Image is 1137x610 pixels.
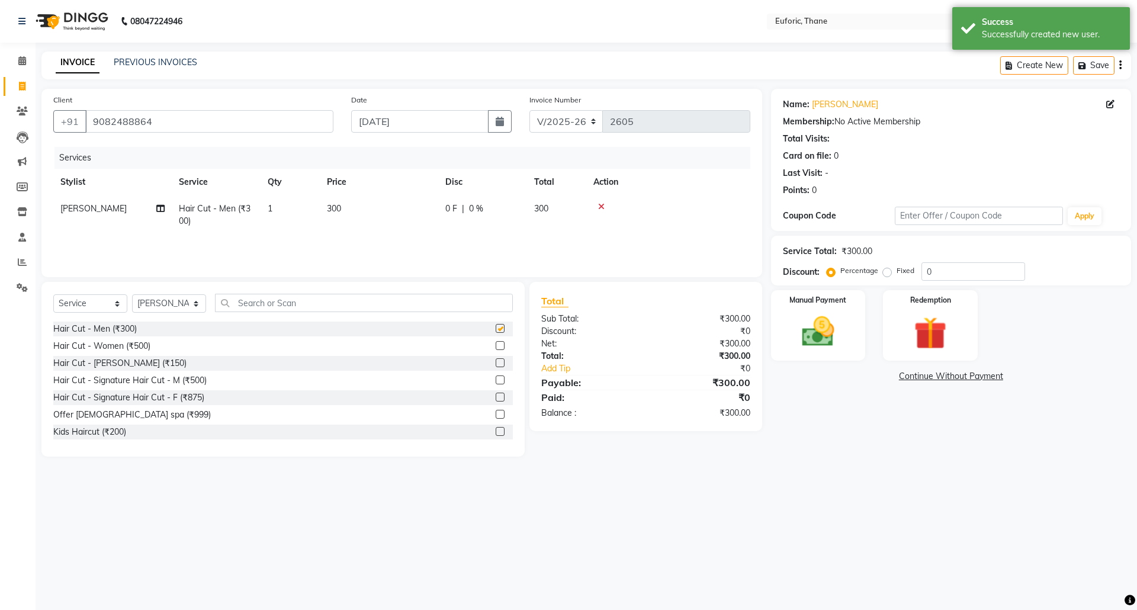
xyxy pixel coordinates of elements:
span: 300 [327,203,341,214]
span: [PERSON_NAME] [60,203,127,214]
div: Successfully created new user. [982,28,1121,41]
th: Service [172,169,261,195]
th: Price [320,169,438,195]
div: ₹300.00 [645,407,759,419]
label: Date [351,95,367,105]
div: No Active Membership [783,115,1119,128]
img: logo [30,5,111,38]
span: 0 % [469,203,483,215]
div: ₹0 [645,390,759,404]
th: Action [586,169,750,195]
div: Kids Haircut (₹200) [53,426,126,438]
button: Apply [1068,207,1101,225]
div: 0 [812,184,817,197]
th: Qty [261,169,320,195]
div: Hair Cut - Signature Hair Cut - F (₹875) [53,391,204,404]
label: Manual Payment [789,295,846,306]
div: Name: [783,98,810,111]
b: 08047224946 [130,5,182,38]
div: - [825,167,828,179]
div: Discount: [783,266,820,278]
div: ₹300.00 [645,350,759,362]
a: [PERSON_NAME] [812,98,878,111]
div: Total: [532,350,645,362]
div: Success [982,16,1121,28]
span: 0 F [445,203,457,215]
input: Search by Name/Mobile/Email/Code [85,110,333,133]
button: Save [1073,56,1114,75]
div: Card on file: [783,150,831,162]
div: ₹0 [664,362,759,375]
input: Enter Offer / Coupon Code [895,207,1063,225]
div: ₹300.00 [645,313,759,325]
a: INVOICE [56,52,99,73]
div: Membership: [783,115,834,128]
div: Hair Cut - [PERSON_NAME] (₹150) [53,357,187,370]
img: _gift.svg [904,313,957,354]
span: 300 [534,203,548,214]
div: ₹300.00 [645,375,759,390]
label: Fixed [897,265,914,276]
button: Create New [1000,56,1068,75]
div: Service Total: [783,245,837,258]
div: Sub Total: [532,313,645,325]
div: Coupon Code [783,210,895,222]
div: Net: [532,338,645,350]
label: Client [53,95,72,105]
span: Total [541,295,568,307]
div: ₹300.00 [645,338,759,350]
div: Total Visits: [783,133,830,145]
div: ₹300.00 [841,245,872,258]
div: Balance : [532,407,645,419]
th: Disc [438,169,527,195]
a: PREVIOUS INVOICES [114,57,197,68]
div: Last Visit: [783,167,823,179]
label: Redemption [910,295,951,306]
div: Paid: [532,390,645,404]
div: Offer [DEMOGRAPHIC_DATA] spa (₹999) [53,409,211,421]
div: Hair Cut - Women (₹500) [53,340,150,352]
div: Hair Cut - Signature Hair Cut - M (₹500) [53,374,207,387]
div: 0 [834,150,839,162]
div: Hair Cut - Men (₹300) [53,323,137,335]
a: Add Tip [532,362,664,375]
img: _cash.svg [792,313,845,351]
span: 1 [268,203,272,214]
div: Discount: [532,325,645,338]
input: Search or Scan [215,294,513,312]
label: Invoice Number [529,95,581,105]
button: +91 [53,110,86,133]
div: Payable: [532,375,645,390]
th: Total [527,169,586,195]
span: | [462,203,464,215]
div: ₹0 [645,325,759,338]
span: Hair Cut - Men (₹300) [179,203,250,226]
a: Continue Without Payment [773,370,1129,383]
th: Stylist [53,169,172,195]
label: Percentage [840,265,878,276]
div: Services [54,147,759,169]
div: Points: [783,184,810,197]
